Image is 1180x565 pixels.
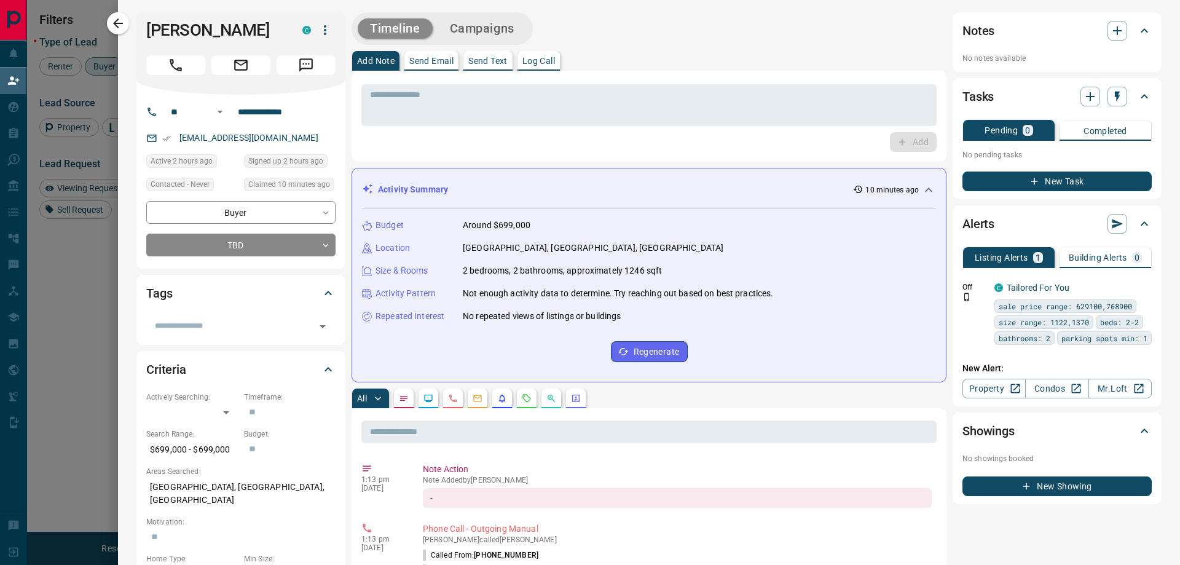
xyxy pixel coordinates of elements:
h2: Notes [962,21,994,41]
div: Tue Sep 16 2025 [244,154,336,172]
p: Budget [376,219,404,232]
div: Tags [146,279,336,308]
span: sale price range: 629100,768900 [999,300,1132,312]
p: Listing Alerts [975,253,1028,262]
p: Min Size: [244,553,336,564]
a: Mr.Loft [1088,379,1152,398]
h2: Tasks [962,87,994,106]
svg: Lead Browsing Activity [423,393,433,403]
svg: Notes [399,393,409,403]
p: Called From: [423,550,538,561]
button: New Showing [962,476,1152,496]
p: 1 [1036,253,1040,262]
button: Open [213,105,227,119]
p: [PERSON_NAME] called [PERSON_NAME] [423,535,932,544]
p: $699,000 - $699,000 [146,440,238,460]
p: Actively Searching: [146,392,238,403]
div: Alerts [962,209,1152,239]
p: Timeframe: [244,392,336,403]
p: No repeated views of listings or buildings [463,310,621,323]
span: Claimed 10 minutes ago [248,178,330,191]
p: New Alert: [962,362,1152,375]
p: All [357,394,367,403]
p: 10 minutes ago [865,184,919,196]
div: Notes [962,16,1152,45]
div: condos.ca [994,283,1003,292]
span: Signed up 2 hours ago [248,155,323,167]
p: Send Text [468,57,508,65]
span: Call [146,55,205,75]
p: Repeated Interest [376,310,444,323]
span: size range: 1122,1370 [999,316,1089,328]
h2: Tags [146,283,172,303]
p: Not enough activity data to determine. Try reaching out based on best practices. [463,287,774,300]
p: No pending tasks [962,146,1152,164]
p: Add Note [357,57,395,65]
svg: Agent Actions [571,393,581,403]
p: Around $699,000 [463,219,530,232]
div: Buyer [146,201,336,224]
a: Condos [1025,379,1088,398]
p: Search Range: [146,429,238,440]
a: Property [962,379,1026,398]
span: beds: 2-2 [1100,316,1139,328]
p: Budget: [244,429,336,440]
p: Activity Pattern [376,287,436,300]
div: - [423,488,932,508]
svg: Push Notification Only [962,293,971,301]
h2: Alerts [962,214,994,234]
div: Criteria [146,355,336,384]
p: Building Alerts [1069,253,1127,262]
p: [GEOGRAPHIC_DATA], [GEOGRAPHIC_DATA], [GEOGRAPHIC_DATA] [463,242,723,255]
p: 2 bedrooms, 2 bathrooms, approximately 1246 sqft [463,264,662,277]
svg: Listing Alerts [497,393,507,403]
p: Pending [985,126,1018,135]
p: No notes available [962,53,1152,64]
div: Activity Summary10 minutes ago [362,178,936,201]
div: TBD [146,234,336,256]
h2: Criteria [146,360,186,379]
span: [PHONE_NUMBER] [474,551,538,559]
button: Regenerate [611,341,688,362]
p: Areas Searched: [146,466,336,477]
p: 0 [1025,126,1030,135]
p: Send Email [409,57,454,65]
p: Location [376,242,410,255]
span: Email [211,55,270,75]
div: Tasks [962,82,1152,111]
button: Campaigns [438,18,527,39]
p: Phone Call - Outgoing Manual [423,523,932,535]
h1: [PERSON_NAME] [146,20,284,40]
svg: Calls [448,393,458,403]
button: Open [314,318,331,335]
p: Off [962,282,987,293]
svg: Requests [522,393,532,403]
p: Size & Rooms [376,264,428,277]
h2: Showings [962,421,1015,441]
a: Tailored For You [1007,283,1069,293]
p: Activity Summary [378,183,448,196]
button: New Task [962,172,1152,191]
p: [DATE] [361,484,404,492]
span: parking spots min: 1 [1061,332,1147,344]
p: [GEOGRAPHIC_DATA], [GEOGRAPHIC_DATA], [GEOGRAPHIC_DATA] [146,477,336,510]
p: Note Added by [PERSON_NAME] [423,476,932,484]
span: Contacted - Never [151,178,210,191]
p: [DATE] [361,543,404,552]
svg: Emails [473,393,482,403]
p: Completed [1084,127,1127,135]
p: 0 [1135,253,1139,262]
a: [EMAIL_ADDRESS][DOMAIN_NAME] [179,133,318,143]
svg: Opportunities [546,393,556,403]
p: Note Action [423,463,932,476]
p: Motivation: [146,516,336,527]
p: Log Call [522,57,555,65]
p: 1:13 pm [361,475,404,484]
div: condos.ca [302,26,311,34]
span: bathrooms: 2 [999,332,1050,344]
div: Showings [962,416,1152,446]
span: Message [277,55,336,75]
div: Tue Sep 16 2025 [146,154,238,172]
span: Active 2 hours ago [151,155,213,167]
div: Tue Sep 16 2025 [244,178,336,195]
